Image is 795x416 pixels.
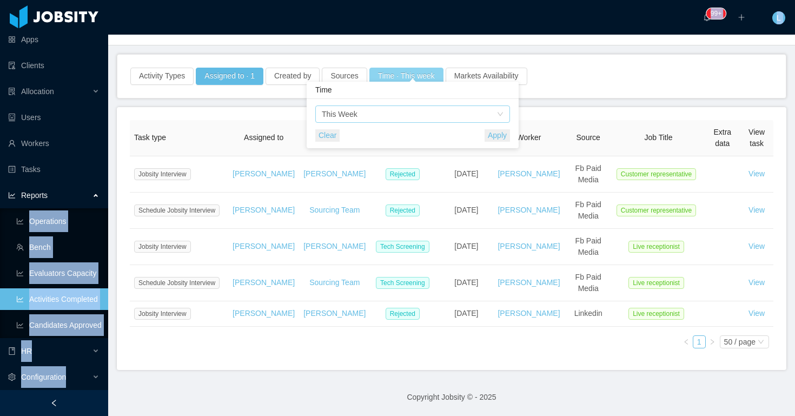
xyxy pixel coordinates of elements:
[130,68,194,85] button: Activity Types
[196,68,263,85] button: Assigned to · 1
[8,29,100,50] a: icon: appstoreApps
[724,336,756,348] div: 50 / page
[683,339,690,345] i: icon: left
[439,265,493,301] td: [DATE]
[577,133,600,142] span: Source
[748,128,765,148] span: View task
[8,88,16,95] i: icon: solution
[758,339,764,346] i: icon: down
[16,210,100,232] a: icon: line-chartOperations
[16,236,100,258] a: icon: teamBench
[134,277,220,289] span: Schedule Jobsity Interview
[703,14,711,21] i: icon: bell
[233,242,295,250] a: [PERSON_NAME]
[497,111,504,118] i: icon: down
[498,206,560,214] a: [PERSON_NAME]
[134,308,191,320] span: Jobsity Interview
[8,192,16,199] i: icon: line-chart
[303,242,366,250] a: [PERSON_NAME]
[244,133,283,142] span: Assigned to
[439,156,493,193] td: [DATE]
[748,169,765,178] a: View
[322,68,367,85] button: Sources
[8,347,16,355] i: icon: book
[446,68,527,85] button: Markets Availability
[617,204,696,216] span: Customer representative
[498,278,560,287] a: [PERSON_NAME]
[575,236,601,256] span: Fb Paid Media
[386,309,424,318] a: Rejected
[309,278,360,287] a: Sourcing Team
[16,288,100,310] a: icon: line-chartActivities Completed
[706,8,726,19] sup: 2119
[315,129,340,142] button: Clear
[369,68,443,85] button: Time · This week
[376,242,434,250] a: Tech Screening
[266,68,320,85] button: Created by
[693,335,706,348] li: 1
[376,277,429,289] span: Tech Screening
[8,373,16,381] i: icon: setting
[574,309,602,318] span: Linkedin
[644,133,672,142] span: Job Title
[307,82,519,99] div: Time
[709,339,716,345] i: icon: right
[748,206,765,214] a: View
[21,191,48,200] span: Reports
[303,309,366,318] a: [PERSON_NAME]
[8,55,100,76] a: icon: auditClients
[386,308,420,320] span: Rejected
[498,242,560,250] a: [PERSON_NAME]
[693,336,705,348] a: 1
[517,133,541,142] span: Worker
[680,335,693,348] li: Previous Page
[748,242,765,250] a: View
[439,301,493,327] td: [DATE]
[8,133,100,154] a: icon: userWorkers
[386,206,424,214] a: Rejected
[233,278,295,287] a: [PERSON_NAME]
[777,11,781,24] span: L
[233,309,295,318] a: [PERSON_NAME]
[575,200,601,220] span: Fb Paid Media
[498,309,560,318] a: [PERSON_NAME]
[322,106,357,122] div: This Week
[386,169,424,178] a: Rejected
[386,168,420,180] span: Rejected
[16,262,100,284] a: icon: line-chartEvaluators Capacity
[617,168,696,180] span: Customer representative
[439,193,493,229] td: [DATE]
[8,159,100,180] a: icon: profileTasks
[485,129,510,142] button: Apply
[21,347,32,355] span: HR
[748,309,765,318] a: View
[628,277,684,289] span: Live receptionist
[134,133,166,142] span: Task type
[706,335,719,348] li: Next Page
[303,169,366,178] a: [PERSON_NAME]
[233,169,295,178] a: [PERSON_NAME]
[21,87,54,96] span: Allocation
[498,169,560,178] a: [PERSON_NAME]
[134,241,191,253] span: Jobsity Interview
[439,229,493,265] td: [DATE]
[575,273,601,293] span: Fb Paid Media
[738,14,745,21] i: icon: plus
[309,206,360,214] a: Sourcing Team
[108,379,795,416] footer: Copyright Jobsity © - 2025
[376,241,429,253] span: Tech Screening
[16,314,100,336] a: icon: line-chartCandidates Approved
[628,308,684,320] span: Live receptionist
[134,204,220,216] span: Schedule Jobsity Interview
[748,278,765,287] a: View
[8,107,100,128] a: icon: robotUsers
[233,206,295,214] a: [PERSON_NAME]
[21,373,66,381] span: Configuration
[628,241,684,253] span: Live receptionist
[713,128,731,148] span: Extra data
[134,168,191,180] span: Jobsity Interview
[575,164,601,184] span: Fb Paid Media
[376,278,434,287] a: Tech Screening
[386,204,420,216] span: Rejected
